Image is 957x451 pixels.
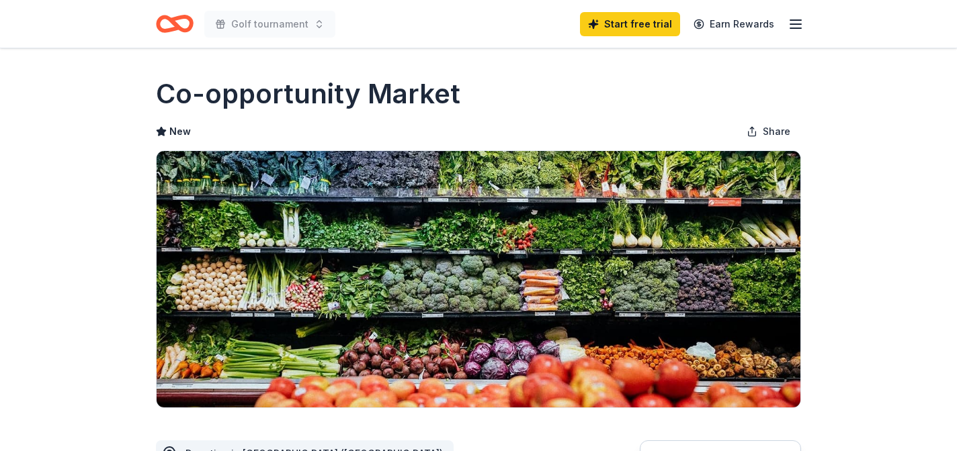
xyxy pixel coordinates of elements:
[169,123,191,140] span: New
[156,8,194,40] a: Home
[763,123,790,140] span: Share
[157,151,800,407] img: Image for Co-opportunity Market
[736,118,801,145] button: Share
[204,11,335,38] button: Golf tournament
[231,16,308,32] span: Golf tournament
[685,12,782,36] a: Earn Rewards
[580,12,680,36] a: Start free trial
[156,75,460,113] h1: Co-opportunity Market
